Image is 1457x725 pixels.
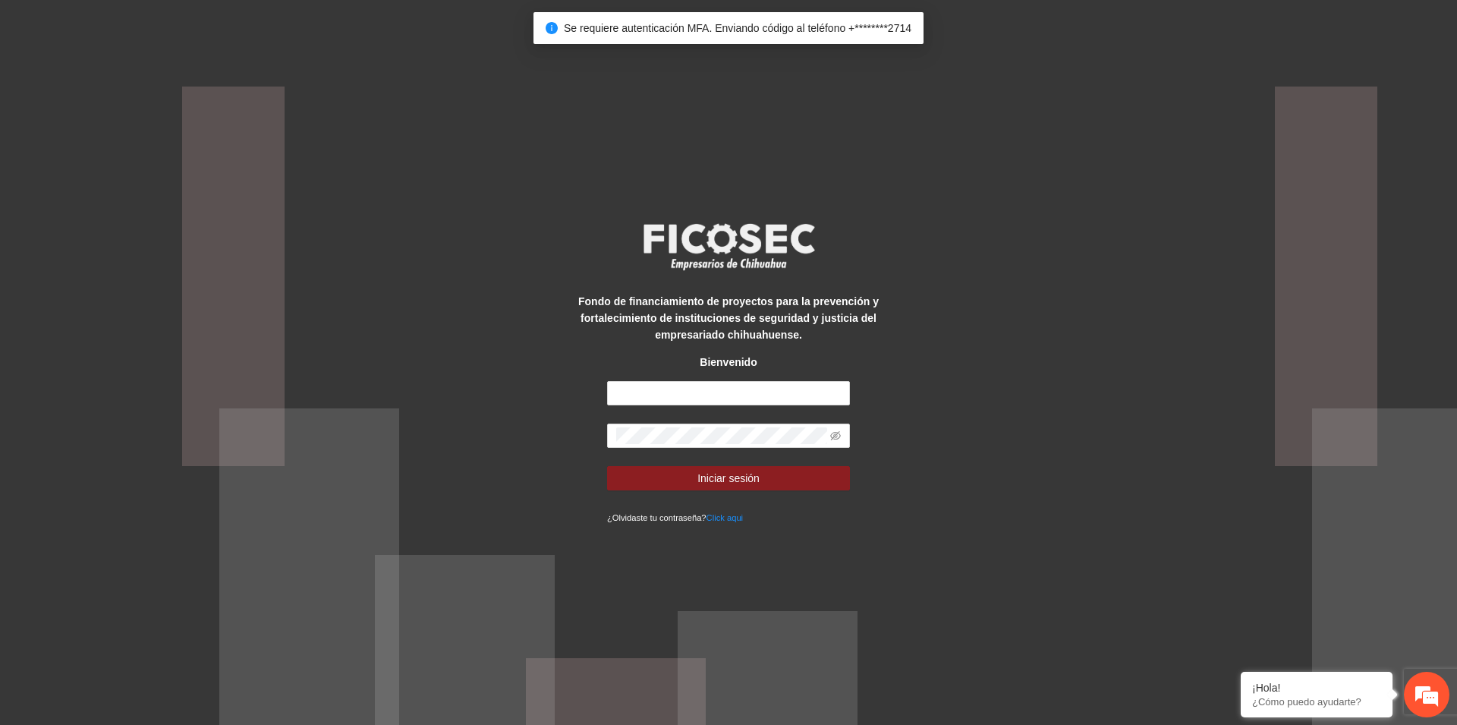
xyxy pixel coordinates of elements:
[88,203,209,356] span: Estamos en línea.
[564,22,911,34] span: Se requiere autenticación MFA. Enviando código al teléfono +********2714
[607,513,743,522] small: ¿Olvidaste tu contraseña?
[546,22,558,34] span: info-circle
[697,470,760,487] span: Iniciar sesión
[8,415,289,468] textarea: Escriba su mensaje y pulse “Intro”
[706,513,744,522] a: Click aqui
[249,8,285,44] div: Minimizar ventana de chat en vivo
[1252,682,1381,694] div: ¡Hola!
[1252,696,1381,708] p: ¿Cómo puedo ayudarte?
[830,430,841,441] span: eye-invisible
[578,295,879,341] strong: Fondo de financiamiento de proyectos para la prevención y fortalecimiento de instituciones de seg...
[79,77,255,97] div: Chatee con nosotros ahora
[607,466,850,490] button: Iniciar sesión
[700,356,757,368] strong: Bienvenido
[634,219,823,275] img: logo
